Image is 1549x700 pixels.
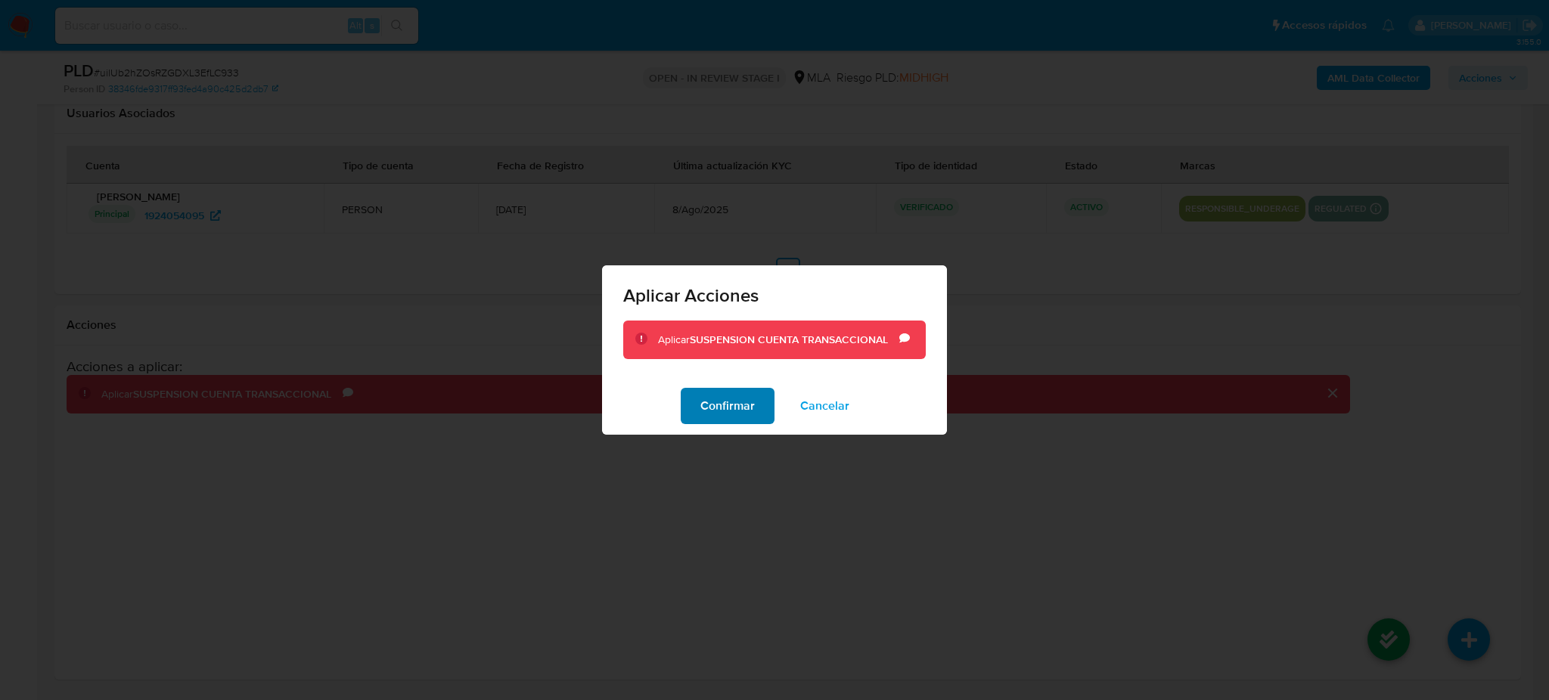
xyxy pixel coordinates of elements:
[623,287,926,305] span: Aplicar Acciones
[781,388,869,424] button: Cancelar
[681,388,774,424] button: Confirmar
[700,389,755,423] span: Confirmar
[690,332,888,347] b: SUSPENSION CUENTA TRANSACCIONAL
[658,333,899,348] div: Aplicar
[800,389,849,423] span: Cancelar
